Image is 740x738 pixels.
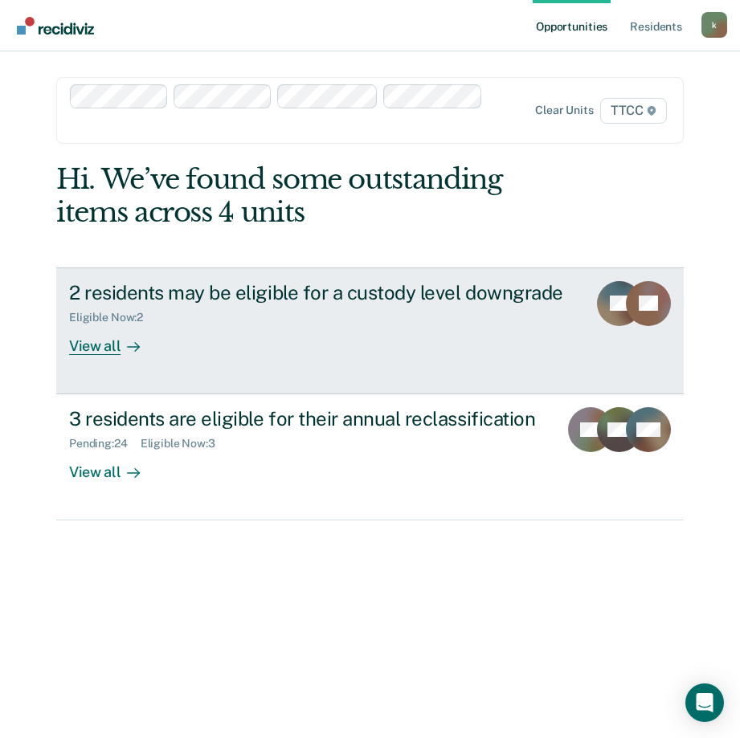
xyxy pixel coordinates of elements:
[69,437,141,451] div: Pending : 24
[69,281,574,304] div: 2 residents may be eligible for a custody level downgrade
[69,324,159,355] div: View all
[69,407,546,430] div: 3 residents are eligible for their annual reclassification
[69,451,159,482] div: View all
[56,267,684,394] a: 2 residents may be eligible for a custody level downgradeEligible Now:2View all
[56,394,684,520] a: 3 residents are eligible for their annual reclassificationPending:24Eligible Now:3View all
[69,311,156,324] div: Eligible Now : 2
[701,12,727,38] div: k
[56,163,558,229] div: Hi. We’ve found some outstanding items across 4 units
[701,12,727,38] button: Profile dropdown button
[600,98,667,124] span: TTCC
[141,437,228,451] div: Eligible Now : 3
[685,683,724,722] div: Open Intercom Messenger
[17,17,94,35] img: Recidiviz
[535,104,594,117] div: Clear units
